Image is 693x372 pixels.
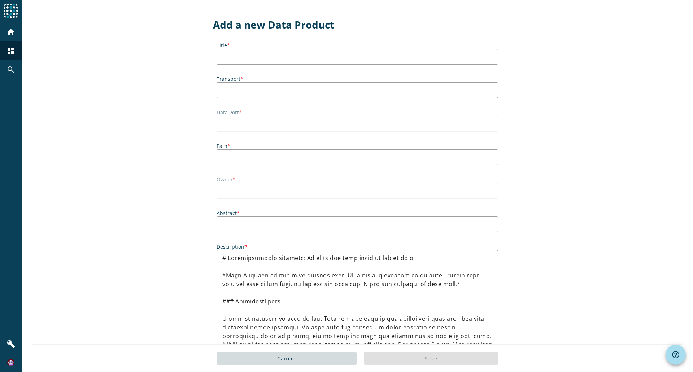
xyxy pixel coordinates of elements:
label: Path [217,143,498,149]
label: Transport [217,75,498,82]
h1: Add a new Data Product [213,18,502,31]
img: f40bc641cdaa4136c0e0558ddde32189 [7,359,14,366]
label: Abstract [217,210,498,216]
mat-icon: search [6,65,15,74]
label: Description [217,243,498,250]
mat-icon: dashboard [6,47,15,55]
label: Data Port [217,109,498,116]
label: Title [217,42,498,49]
span: Cancel [277,355,296,362]
mat-icon: home [6,28,15,36]
mat-icon: build [6,340,15,348]
img: spoud-logo.svg [4,4,18,18]
button: Cancel [217,352,357,365]
label: Owner [217,176,498,183]
mat-icon: help_outline [671,350,680,359]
